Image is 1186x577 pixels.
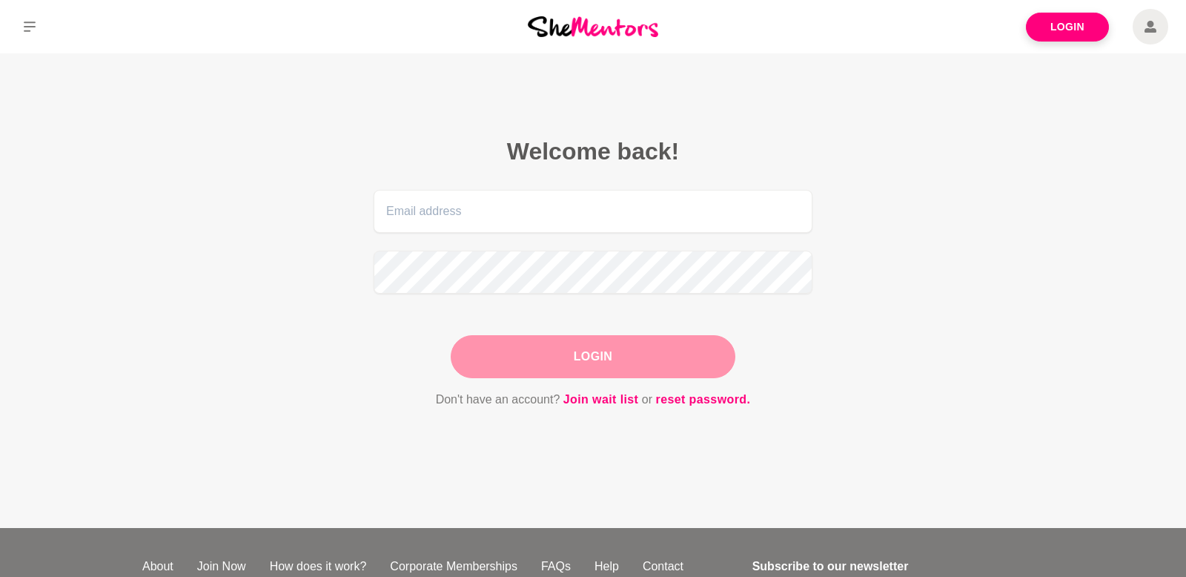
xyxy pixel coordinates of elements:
input: Email address [374,190,812,233]
a: About [130,558,185,576]
a: Corporate Memberships [378,558,529,576]
p: Don't have an account? or [374,390,812,409]
a: How does it work? [258,558,379,576]
a: reset password. [656,390,751,409]
a: Login [1026,13,1109,42]
img: She Mentors Logo [528,16,658,36]
a: Help [583,558,631,576]
h4: Subscribe to our newsletter [752,558,1035,576]
a: Contact [631,558,695,576]
a: FAQs [529,558,583,576]
a: Join Now [185,558,258,576]
a: Join wait list [563,390,639,409]
h2: Welcome back! [374,136,812,166]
